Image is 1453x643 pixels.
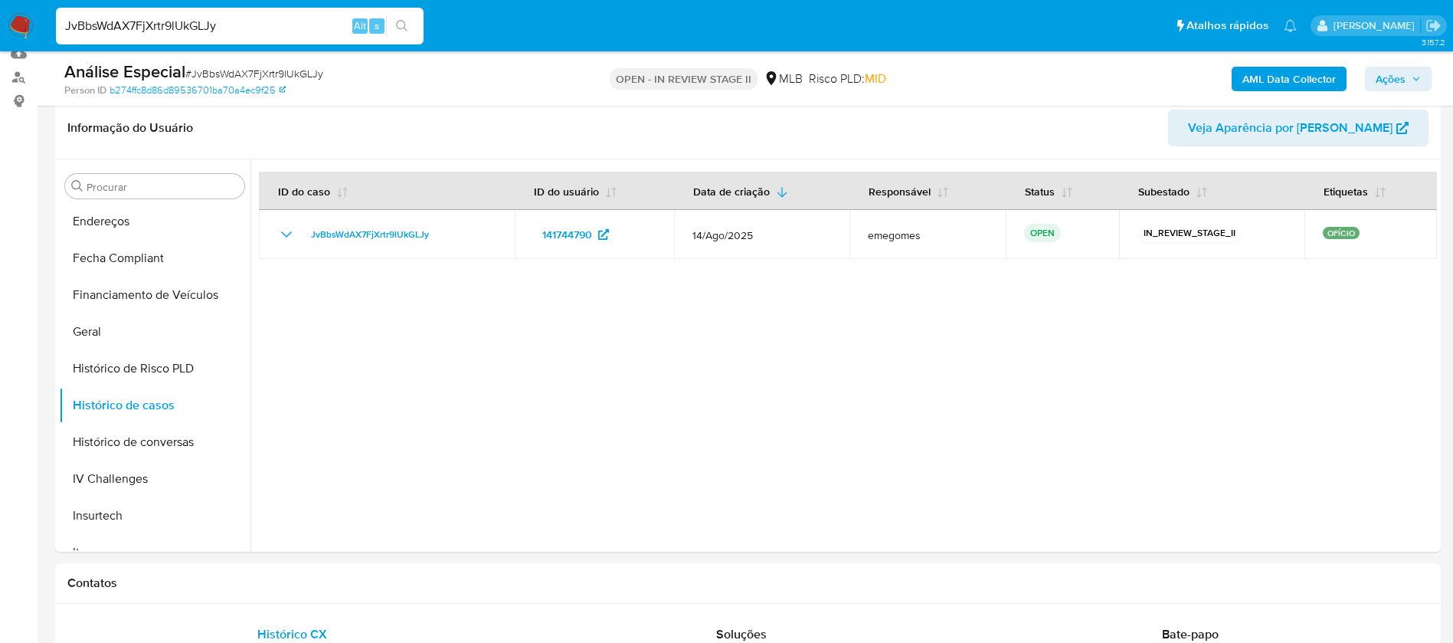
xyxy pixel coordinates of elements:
p: adriano.brito@mercadolivre.com [1334,18,1420,33]
button: Fecha Compliant [59,240,250,277]
span: Atalhos rápidos [1186,18,1268,34]
span: MID [865,70,886,87]
b: AML Data Collector [1242,67,1336,91]
span: # JvBbsWdAX7FjXrtr9lUkGLJy [185,66,323,81]
b: Person ID [64,84,106,97]
span: 3.157.2 [1422,36,1445,48]
a: Notificações [1284,19,1297,32]
button: Ações [1365,67,1432,91]
span: Bate-papo [1162,625,1219,643]
a: Sair [1425,18,1442,34]
button: Histórico de Risco PLD [59,350,250,387]
input: Pesquise usuários ou casos... [56,16,424,36]
h1: Contatos [67,576,1428,591]
button: Endereços [59,203,250,240]
span: Histórico CX [257,625,327,643]
div: MLB [764,71,803,87]
button: Insurtech [59,497,250,534]
button: search-icon [386,15,417,37]
span: Veja Aparência por [PERSON_NAME] [1188,110,1392,146]
button: IV Challenges [59,461,250,497]
input: Procurar [87,180,238,194]
button: Geral [59,313,250,350]
button: AML Data Collector [1232,67,1347,91]
a: b274ffc8d86d89536701ba70a4ec9f25 [110,84,286,97]
button: Histórico de conversas [59,424,250,461]
button: Items [59,534,250,571]
span: Alt [354,18,366,33]
h1: Informação do Usuário [67,120,193,136]
b: Análise Especial [64,59,185,84]
button: Procurar [71,180,83,192]
button: Veja Aparência por [PERSON_NAME] [1168,110,1428,146]
span: Soluções [716,625,767,643]
span: Ações [1376,67,1406,91]
span: Risco PLD: [809,71,886,87]
span: s [375,18,379,33]
button: Financiamento de Veículos [59,277,250,313]
button: Histórico de casos [59,387,250,424]
p: OPEN - IN REVIEW STAGE II [610,68,758,90]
